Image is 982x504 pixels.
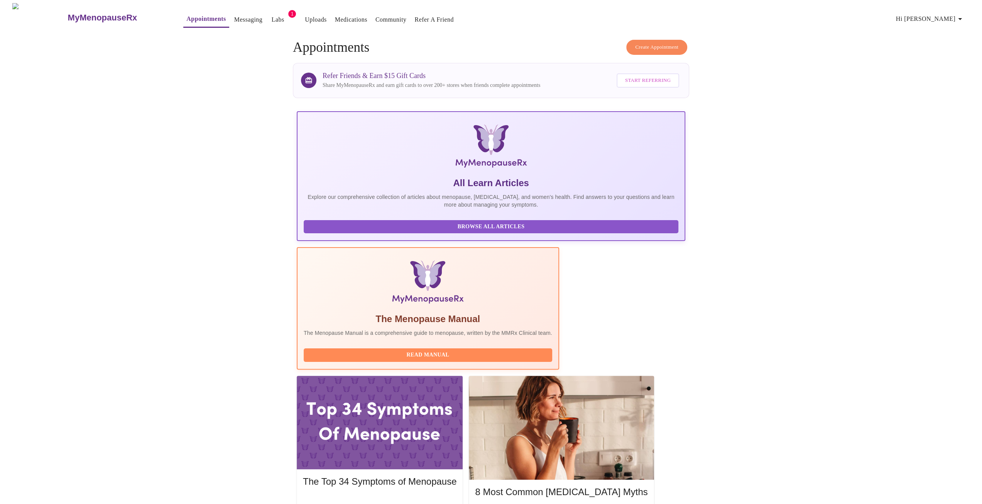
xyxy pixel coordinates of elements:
h5: 8 Most Common [MEDICAL_DATA] Myths [475,486,647,498]
a: MyMenopauseRx [67,4,168,31]
button: Start Referring [617,73,679,88]
a: Read Manual [304,351,554,358]
h3: MyMenopauseRx [68,13,137,23]
span: Browse All Articles [311,222,671,232]
span: 1 [288,10,296,18]
button: Hi [PERSON_NAME] [893,11,968,27]
a: Medications [335,14,367,25]
button: Medications [332,12,370,27]
h5: All Learn Articles [304,177,678,189]
a: Labs [272,14,284,25]
a: Refer a Friend [414,14,454,25]
img: MyMenopauseRx Logo [362,124,620,171]
a: Messaging [234,14,262,25]
p: Explore our comprehensive collection of articles about menopause, [MEDICAL_DATA], and women's hea... [304,193,678,209]
h4: Appointments [293,40,689,55]
a: Appointments [186,14,226,24]
a: Uploads [305,14,327,25]
button: Refer a Friend [411,12,457,27]
span: Read Manual [311,350,544,360]
a: Read More [303,497,458,504]
a: Browse All Articles [304,223,680,229]
button: Messaging [231,12,265,27]
button: Create Appointment [626,40,687,55]
img: Menopause Manual [343,260,512,307]
h3: Refer Friends & Earn $15 Gift Cards [323,72,540,80]
span: Hi [PERSON_NAME] [896,14,965,24]
img: MyMenopauseRx Logo [12,3,67,32]
span: Create Appointment [635,43,678,52]
h5: The Top 34 Symptoms of Menopause [303,475,456,488]
a: Community [375,14,407,25]
button: Appointments [183,11,229,28]
button: Browse All Articles [304,220,678,234]
p: Share MyMenopauseRx and earn gift cards to over 200+ stores when friends complete appointments [323,81,540,89]
span: Start Referring [625,76,671,85]
a: Start Referring [615,70,681,92]
p: The Menopause Manual is a comprehensive guide to menopause, written by the MMRx Clinical team. [304,329,552,337]
h5: The Menopause Manual [304,313,552,325]
button: Labs [265,12,290,27]
button: Community [372,12,410,27]
button: Uploads [302,12,330,27]
button: Read Manual [304,348,552,362]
